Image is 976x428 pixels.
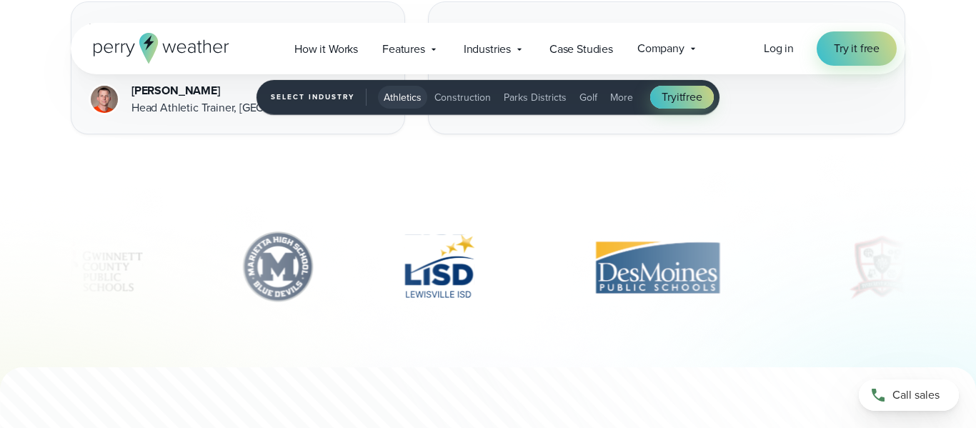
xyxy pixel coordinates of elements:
[391,232,487,303] div: 5 of 10
[604,86,639,109] button: More
[859,379,959,411] a: Call sales
[637,40,684,57] span: Company
[504,90,567,105] span: Parks Districts
[271,89,367,106] span: Select Industry
[434,90,491,105] span: Construction
[34,232,166,303] div: 3 of 10
[91,86,118,113] img: Wartburg College Headshot
[294,41,358,58] span: How it Works
[574,86,603,109] button: Golf
[549,41,613,58] span: Case Studies
[429,86,497,109] button: Construction
[34,232,166,303] img: Gwinnett-County-Public-Schools.svg
[764,40,794,57] a: Log in
[556,232,759,303] img: Des-Moines-Public-Schools.svg
[234,232,322,303] img: Marietta-High-School.svg
[677,89,683,105] span: it
[817,31,897,66] a: Try it free
[446,19,887,71] p: Love the information we get daily. Alerts help coaches manage the safety of our athletes. Contact...
[382,41,425,58] span: Features
[662,89,702,106] span: Try free
[827,232,937,303] div: 7 of 10
[131,99,348,116] div: Head Athletic Trainer, [GEOGRAPHIC_DATA]
[892,387,940,404] span: Call sales
[610,90,633,105] span: More
[764,40,794,56] span: Log in
[464,41,511,58] span: Industries
[384,90,422,105] span: Athletics
[282,34,370,64] a: How it Works
[556,232,759,303] div: 6 of 10
[131,82,348,99] div: [PERSON_NAME]
[537,34,625,64] a: Case Studies
[650,86,713,109] a: Tryitfree
[71,232,905,310] div: slideshow
[834,40,880,57] span: Try it free
[89,19,387,71] p: “Meteorologist consults are a game changer for decision making in real time. I have had nothing b...
[498,86,572,109] button: Parks Districts
[234,232,322,303] div: 4 of 10
[579,90,597,105] span: Golf
[391,232,487,303] img: Lewisville ISD logo
[378,86,427,109] button: Athletics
